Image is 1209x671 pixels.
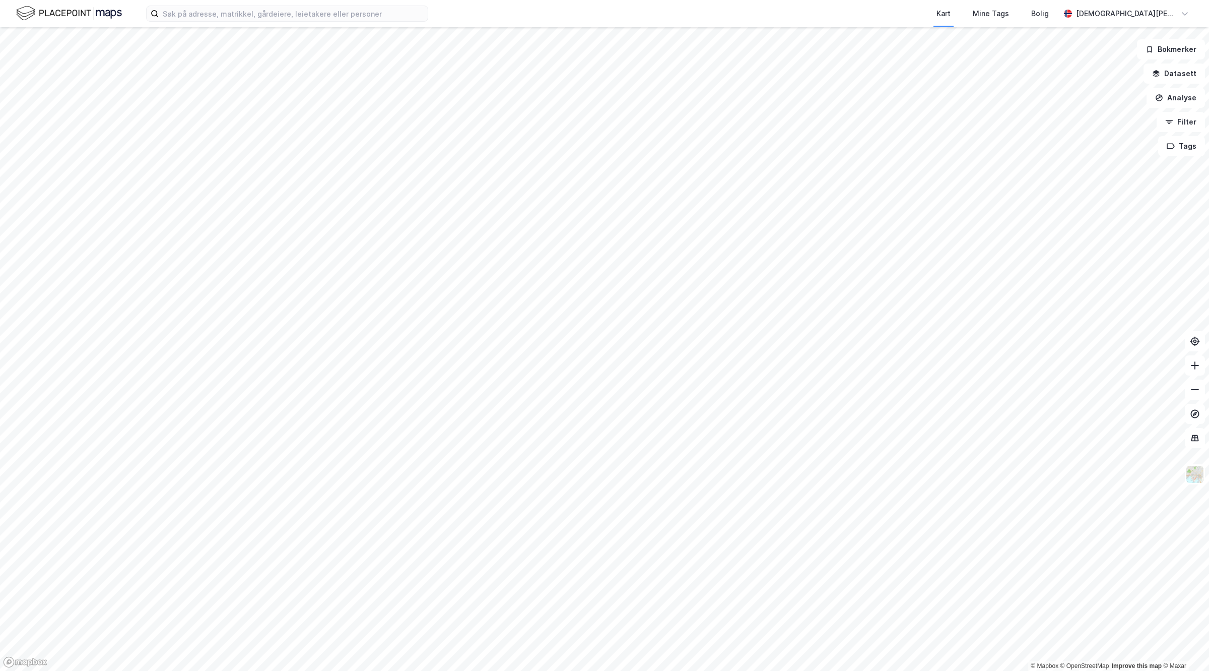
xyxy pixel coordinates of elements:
div: Bolig [1031,8,1049,20]
iframe: Chat Widget [1159,623,1209,671]
div: Mine Tags [973,8,1009,20]
input: Søk på adresse, matrikkel, gårdeiere, leietakere eller personer [159,6,428,21]
div: Kart [936,8,951,20]
img: logo.f888ab2527a4732fd821a326f86c7f29.svg [16,5,122,22]
div: [DEMOGRAPHIC_DATA][PERSON_NAME] [1076,8,1177,20]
